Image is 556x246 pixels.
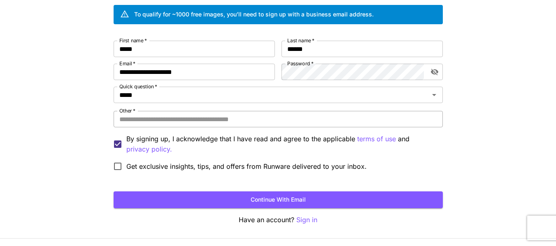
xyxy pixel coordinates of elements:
[126,144,172,154] button: By signing up, I acknowledge that I have read and agree to the applicable terms of use and
[119,37,147,44] label: First name
[357,134,396,144] p: terms of use
[427,64,442,79] button: toggle password visibility
[114,215,443,225] p: Have an account?
[287,60,314,67] label: Password
[126,134,436,154] p: By signing up, I acknowledge that I have read and agree to the applicable and
[357,134,396,144] button: By signing up, I acknowledge that I have read and agree to the applicable and privacy policy.
[287,37,314,44] label: Last name
[296,215,317,225] button: Sign in
[134,10,374,18] div: To qualify for ~1000 free images, you’ll need to sign up with a business email address.
[119,107,135,114] label: Other
[114,191,443,208] button: Continue with email
[119,83,157,90] label: Quick question
[428,89,440,101] button: Open
[126,144,172,154] p: privacy policy.
[126,161,367,171] span: Get exclusive insights, tips, and offers from Runware delivered to your inbox.
[119,60,135,67] label: Email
